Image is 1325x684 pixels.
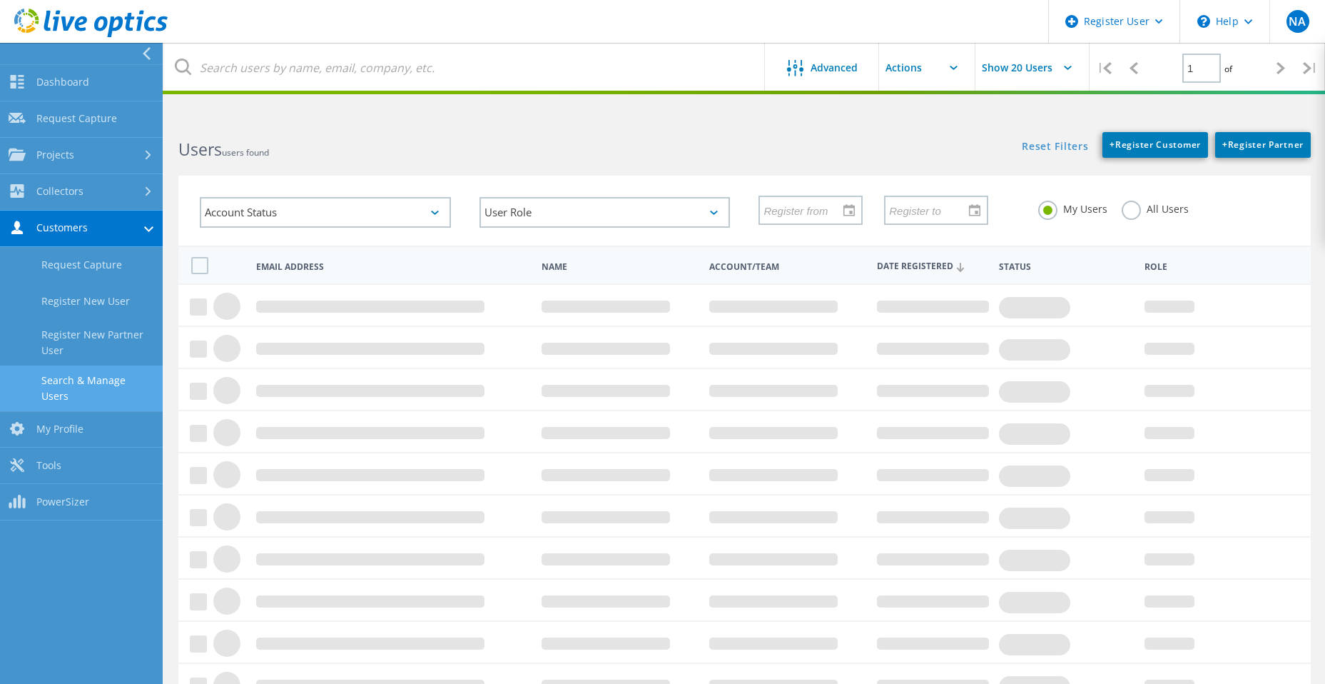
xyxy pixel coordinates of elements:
[877,262,988,271] span: Date Registered
[200,197,451,228] div: Account Status
[479,197,731,228] div: User Role
[1197,15,1210,28] svg: \n
[1102,132,1208,158] a: +Register Customer
[256,263,529,271] span: Email Address
[1090,43,1119,94] div: |
[811,63,858,73] span: Advanced
[1038,201,1107,214] label: My Users
[885,196,977,223] input: Register to
[542,263,697,271] span: Name
[1296,43,1325,94] div: |
[178,138,222,161] b: Users
[709,263,865,271] span: Account/Team
[1110,139,1115,151] b: +
[1222,139,1228,151] b: +
[1022,141,1088,154] a: Reset Filters
[1110,139,1201,151] span: Register Customer
[164,43,766,93] input: Search users by name, email, company, etc.
[999,263,1132,271] span: Status
[14,30,168,40] a: Live Optics Dashboard
[1215,132,1311,158] a: +Register Partner
[1122,201,1189,214] label: All Users
[1224,63,1232,75] span: of
[222,146,269,159] span: users found
[1289,16,1306,27] span: NA
[1222,139,1304,151] span: Register Partner
[760,196,851,223] input: Register from
[1144,263,1289,271] span: Role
